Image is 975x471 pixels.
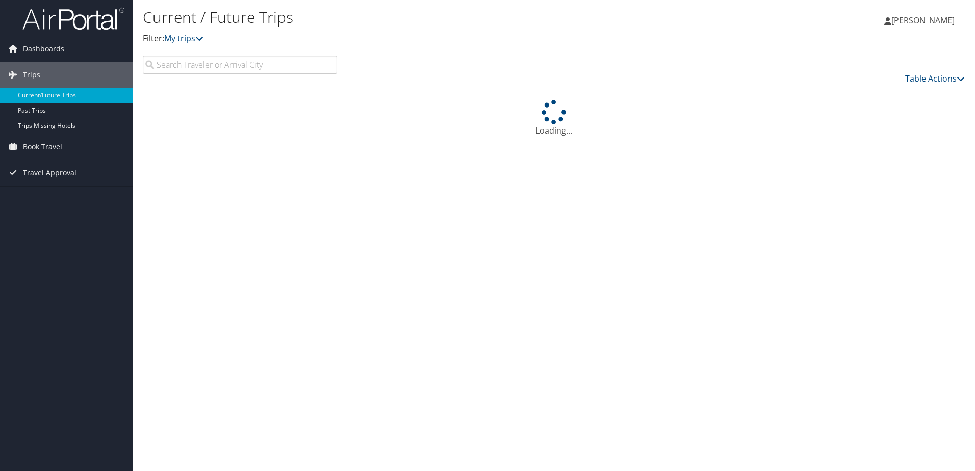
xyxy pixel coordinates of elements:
span: Travel Approval [23,160,76,186]
a: [PERSON_NAME] [884,5,965,36]
span: Dashboards [23,36,64,62]
a: My trips [164,33,203,44]
h1: Current / Future Trips [143,7,691,28]
p: Filter: [143,32,691,45]
img: airportal-logo.png [22,7,124,31]
span: Book Travel [23,134,62,160]
div: Loading... [143,100,965,137]
span: Trips [23,62,40,88]
a: Table Actions [905,73,965,84]
input: Search Traveler or Arrival City [143,56,337,74]
span: [PERSON_NAME] [891,15,955,26]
